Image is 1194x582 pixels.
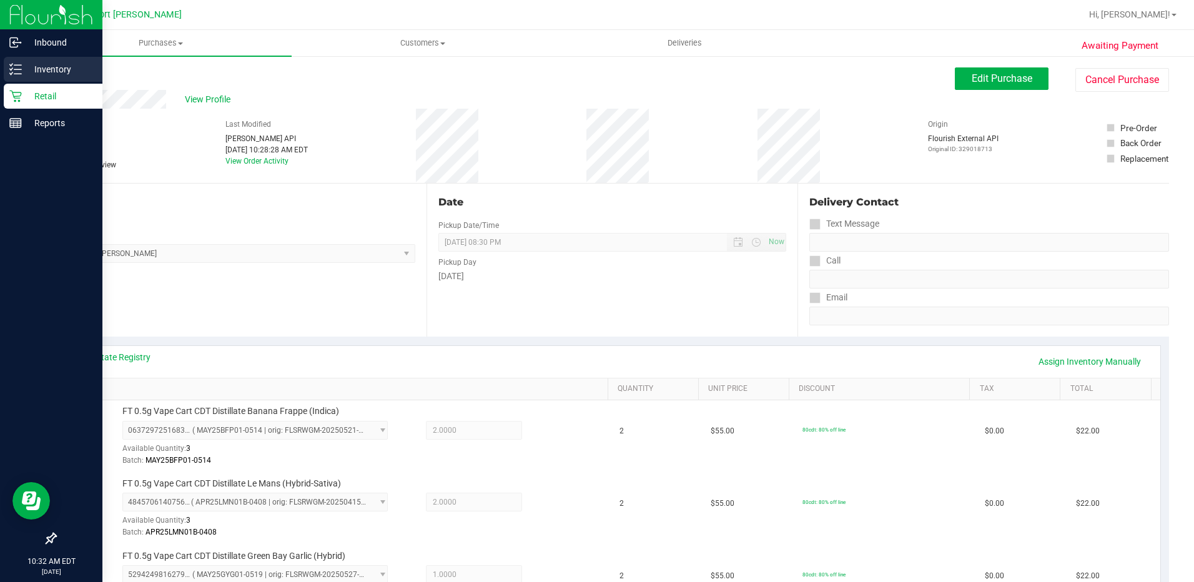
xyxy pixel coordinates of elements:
span: $55.00 [711,498,734,510]
label: Origin [928,119,948,130]
span: 3 [186,444,190,453]
button: Cancel Purchase [1075,68,1169,92]
span: FT 0.5g Vape Cart CDT Distillate Banana Frappe (Indica) [122,405,339,417]
p: Inbound [22,35,97,50]
span: Edit Purchase [972,72,1032,84]
input: Format: (999) 999-9999 [809,270,1169,289]
div: [DATE] 10:28:28 AM EDT [225,144,308,155]
div: Available Quantity: [122,511,402,536]
span: FT 0.5g Vape Cart CDT Distillate Le Mans (Hybrid-Sativa) [122,478,341,490]
a: Discount [799,384,965,394]
p: Inventory [22,62,97,77]
span: $22.00 [1076,498,1100,510]
div: Location [55,195,415,210]
span: $55.00 [711,425,734,437]
span: Purchases [30,37,292,49]
inline-svg: Inventory [9,63,22,76]
div: Flourish External API [928,133,999,154]
a: Quantity [618,384,693,394]
span: $0.00 [985,498,1004,510]
label: Email [809,289,847,307]
span: 2 [619,498,624,510]
iframe: Resource center [12,482,50,520]
span: 3 [186,516,190,525]
label: Call [809,252,841,270]
a: Customers [292,30,553,56]
span: MAY25BFP01-0514 [146,456,211,465]
div: [DATE] [438,270,787,283]
div: Date [438,195,787,210]
p: Reports [22,116,97,131]
a: Total [1070,384,1146,394]
inline-svg: Reports [9,117,22,129]
div: Pre-Order [1120,122,1157,134]
span: APR25LMN01B-0408 [146,528,217,536]
p: 10:32 AM EDT [6,556,97,567]
span: FT 0.5g Vape Cart CDT Distillate Green Bay Garlic (Hybrid) [122,550,345,562]
span: $55.00 [711,570,734,582]
span: Batch: [122,456,144,465]
div: Available Quantity: [122,440,402,464]
a: Purchases [30,30,292,56]
a: SKU [74,384,603,394]
a: View State Registry [76,351,150,363]
span: 2 [619,570,624,582]
a: Unit Price [708,384,784,394]
span: Deliveries [651,37,719,49]
inline-svg: Retail [9,90,22,102]
div: Replacement [1120,152,1168,165]
p: Original ID: 329018713 [928,144,999,154]
input: Format: (999) 999-9999 [809,233,1169,252]
inline-svg: Inbound [9,36,22,49]
span: View Profile [185,93,235,106]
p: [DATE] [6,567,97,576]
span: Customers [292,37,553,49]
span: Batch: [122,528,144,536]
a: View Order Activity [225,157,289,165]
span: $0.00 [985,425,1004,437]
a: Deliveries [554,30,816,56]
label: Pickup Day [438,257,476,268]
div: Back Order [1120,137,1162,149]
span: 80cdt: 80% off line [802,427,846,433]
label: Text Message [809,215,879,233]
label: Pickup Date/Time [438,220,499,231]
span: $22.00 [1076,425,1100,437]
span: New Port [PERSON_NAME] [73,9,182,20]
label: Last Modified [225,119,271,130]
span: 80cdt: 80% off line [802,499,846,505]
span: $0.00 [985,570,1004,582]
button: Edit Purchase [955,67,1048,90]
a: Tax [980,384,1055,394]
a: Assign Inventory Manually [1030,351,1149,372]
div: Delivery Contact [809,195,1169,210]
span: Awaiting Payment [1082,39,1158,53]
p: Retail [22,89,97,104]
span: $22.00 [1076,570,1100,582]
span: 80cdt: 80% off line [802,571,846,578]
div: [PERSON_NAME] API [225,133,308,144]
span: Hi, [PERSON_NAME]! [1089,9,1170,19]
span: 2 [619,425,624,437]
